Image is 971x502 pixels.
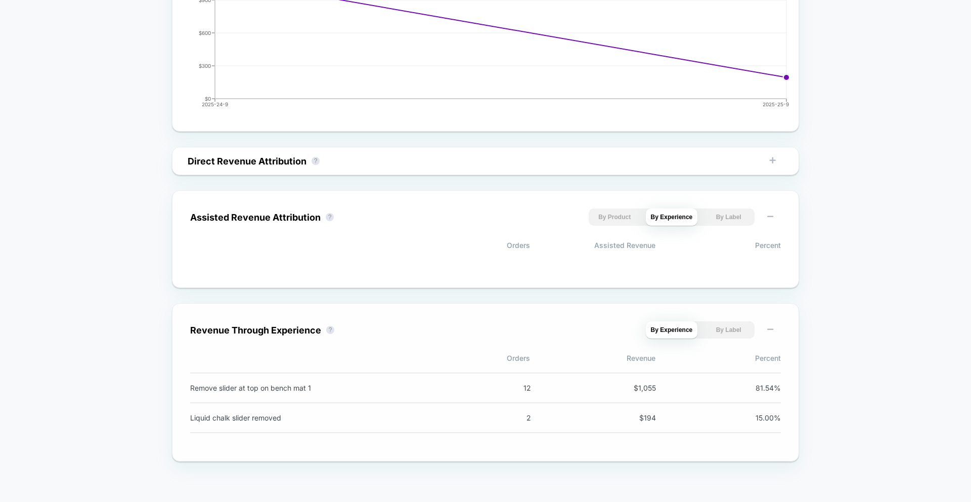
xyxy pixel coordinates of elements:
[405,241,530,249] span: Orders
[646,208,698,226] button: By Experience
[702,208,755,226] button: By Label
[485,413,531,422] span: 2
[199,63,211,69] tspan: $300
[199,30,211,36] tspan: $600
[702,321,755,339] button: By Label
[405,354,530,362] span: Orders
[190,325,321,336] div: Revenue Through Experience
[485,384,531,392] span: 12
[655,354,781,362] span: Percent
[312,157,320,165] button: ?
[326,326,334,334] button: ?
[188,156,306,166] div: Direct Revenue Attribution
[735,413,781,422] span: 15.00 %
[326,213,334,221] button: ?
[190,212,321,223] div: Assisted Revenue Attribution
[190,413,456,422] div: Liquid chalk slider removed
[763,101,789,107] tspan: 2025-25-9
[530,354,655,362] span: Revenue
[190,384,456,392] div: Remove slider at top on bench mat 1
[646,321,698,339] button: By Experience
[205,96,211,102] tspan: $0
[735,384,781,392] span: 81.54 %
[610,413,656,422] span: $ 194
[530,241,655,249] span: Assisted Revenue
[655,241,781,249] span: Percent
[202,101,228,107] tspan: 2025-24-9
[589,208,641,226] button: By Product
[610,384,656,392] span: $ 1,055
